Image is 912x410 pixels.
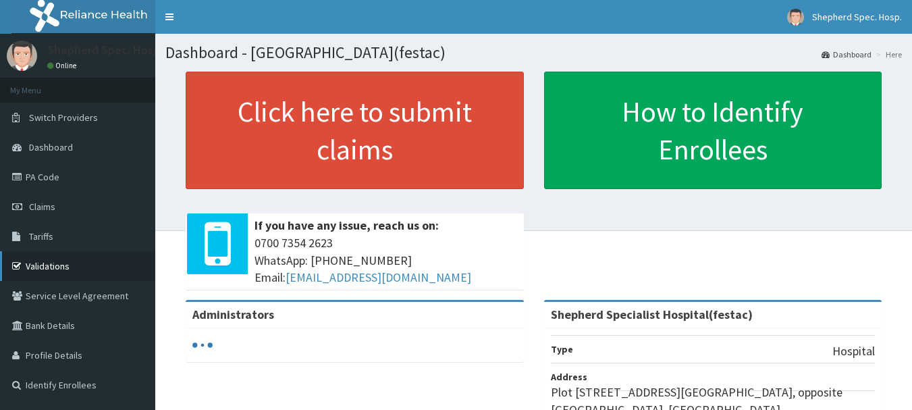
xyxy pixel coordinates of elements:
p: Hospital [832,342,875,360]
b: Type [551,343,573,355]
h1: Dashboard - [GEOGRAPHIC_DATA](festac) [165,44,902,61]
a: [EMAIL_ADDRESS][DOMAIN_NAME] [286,270,471,285]
b: If you have any issue, reach us on: [254,217,439,233]
span: 0700 7354 2623 WhatsApp: [PHONE_NUMBER] Email: [254,234,517,286]
span: Shepherd Spec. Hosp. [812,11,902,23]
span: Switch Providers [29,111,98,124]
b: Address [551,371,587,383]
span: Claims [29,201,55,213]
img: User Image [7,41,37,71]
span: Dashboard [29,141,73,153]
a: Dashboard [822,49,871,60]
img: User Image [787,9,804,26]
p: Shepherd Spec. Hosp. [47,44,163,56]
b: Administrators [192,307,274,322]
strong: Shepherd Specialist Hospital(festac) [551,307,753,322]
li: Here [873,49,902,60]
svg: audio-loading [192,335,213,355]
a: How to Identify Enrollees [544,72,882,189]
span: Tariffs [29,230,53,242]
a: Click here to submit claims [186,72,524,189]
a: Online [47,61,80,70]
